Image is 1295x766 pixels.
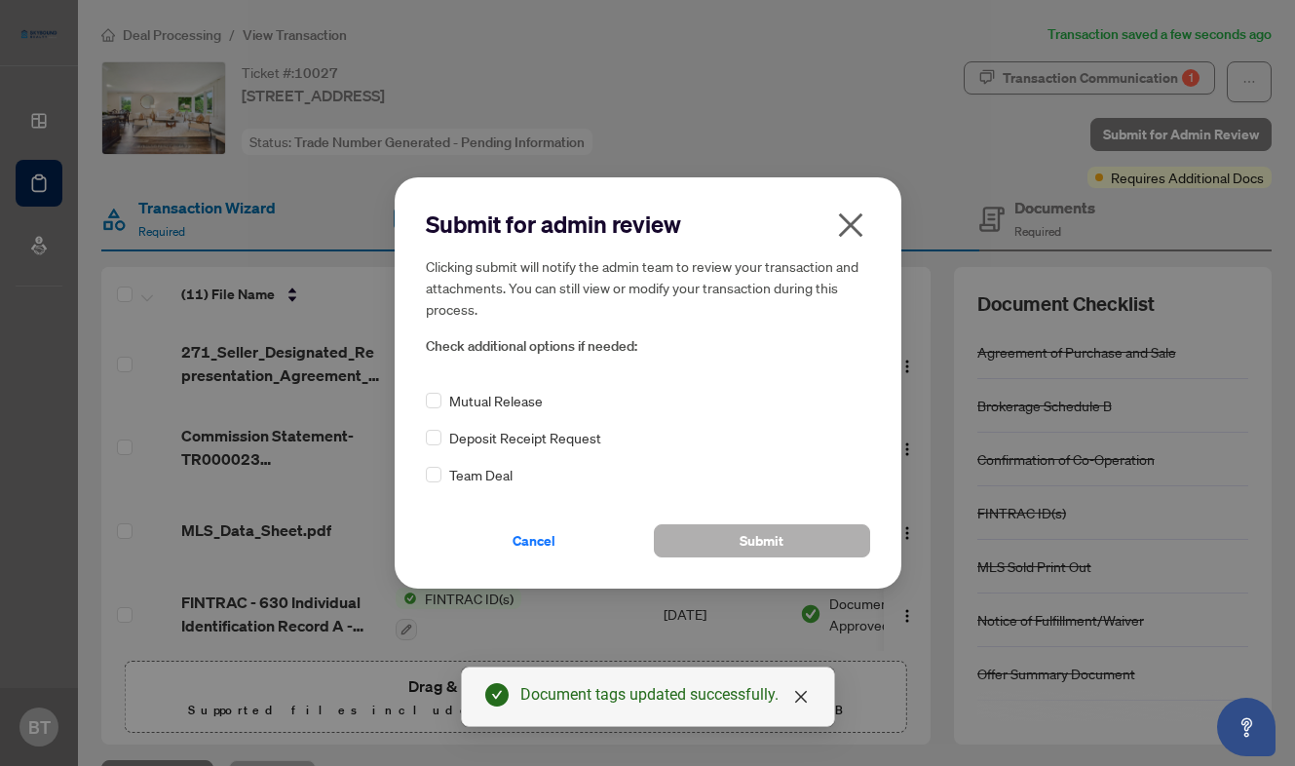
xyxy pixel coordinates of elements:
h2: Submit for admin review [426,209,870,240]
span: check-circle [485,683,509,707]
button: Submit [654,524,870,557]
span: close [835,210,866,241]
span: Mutual Release [449,390,543,411]
span: Check additional options if needed: [426,335,870,358]
a: Close [790,686,812,708]
span: Cancel [513,525,555,556]
button: Open asap [1217,698,1276,756]
span: close [793,689,809,705]
h5: Clicking submit will notify the admin team to review your transaction and attachments. You can st... [426,255,870,320]
span: Team Deal [449,464,513,485]
span: Deposit Receipt Request [449,427,601,448]
button: Cancel [426,524,642,557]
span: Submit [740,525,783,556]
div: Document tags updated successfully. [520,683,811,707]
